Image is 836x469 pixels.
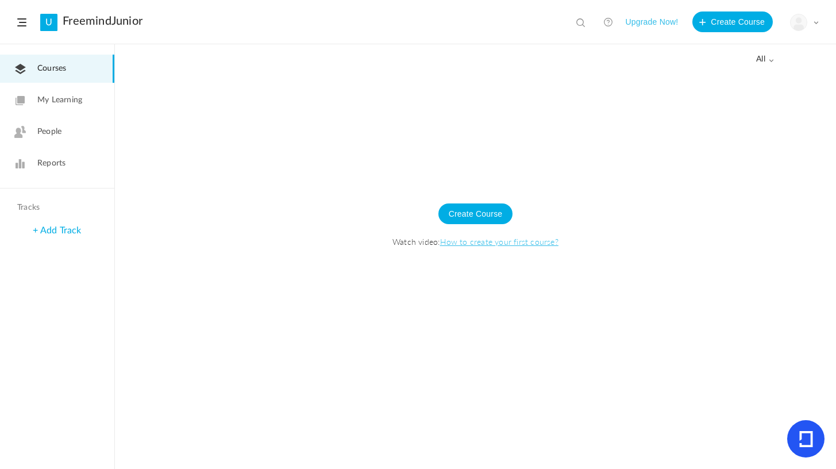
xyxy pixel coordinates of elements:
[438,203,513,224] button: Create Course
[625,11,678,32] button: Upgrade Now!
[40,14,57,31] a: U
[791,14,807,30] img: user-image.png
[33,226,81,235] a: + Add Track
[37,126,61,138] span: People
[756,55,775,64] span: all
[17,203,94,213] h4: Tracks
[692,11,773,32] button: Create Course
[37,63,66,75] span: Courses
[440,236,558,247] a: How to create your first course?
[37,157,66,170] span: Reports
[37,94,82,106] span: My Learning
[126,236,825,247] span: Watch video:
[63,14,142,28] a: FreemindJunior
